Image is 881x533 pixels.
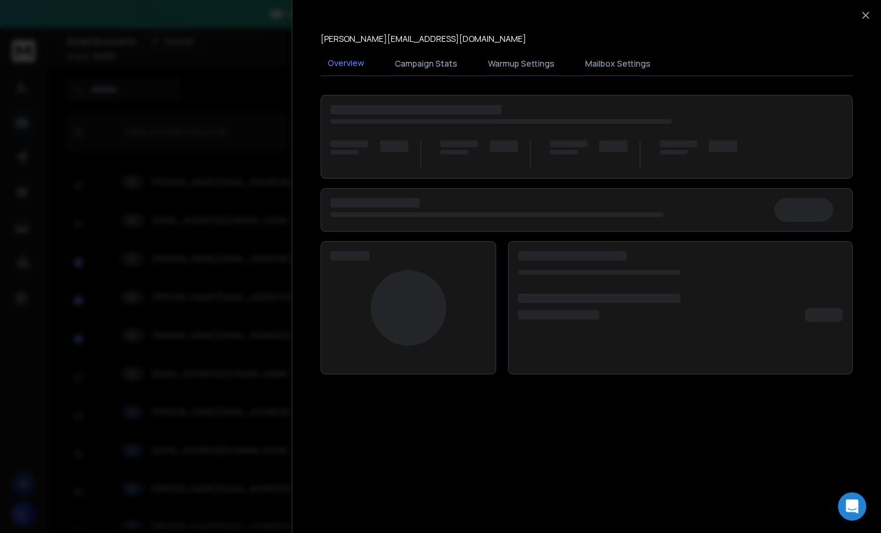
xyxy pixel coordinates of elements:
[838,492,866,521] div: Open Intercom Messenger
[321,50,371,77] button: Overview
[321,33,526,45] p: [PERSON_NAME][EMAIL_ADDRESS][DOMAIN_NAME]
[578,51,658,77] button: Mailbox Settings
[481,51,562,77] button: Warmup Settings
[388,51,464,77] button: Campaign Stats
